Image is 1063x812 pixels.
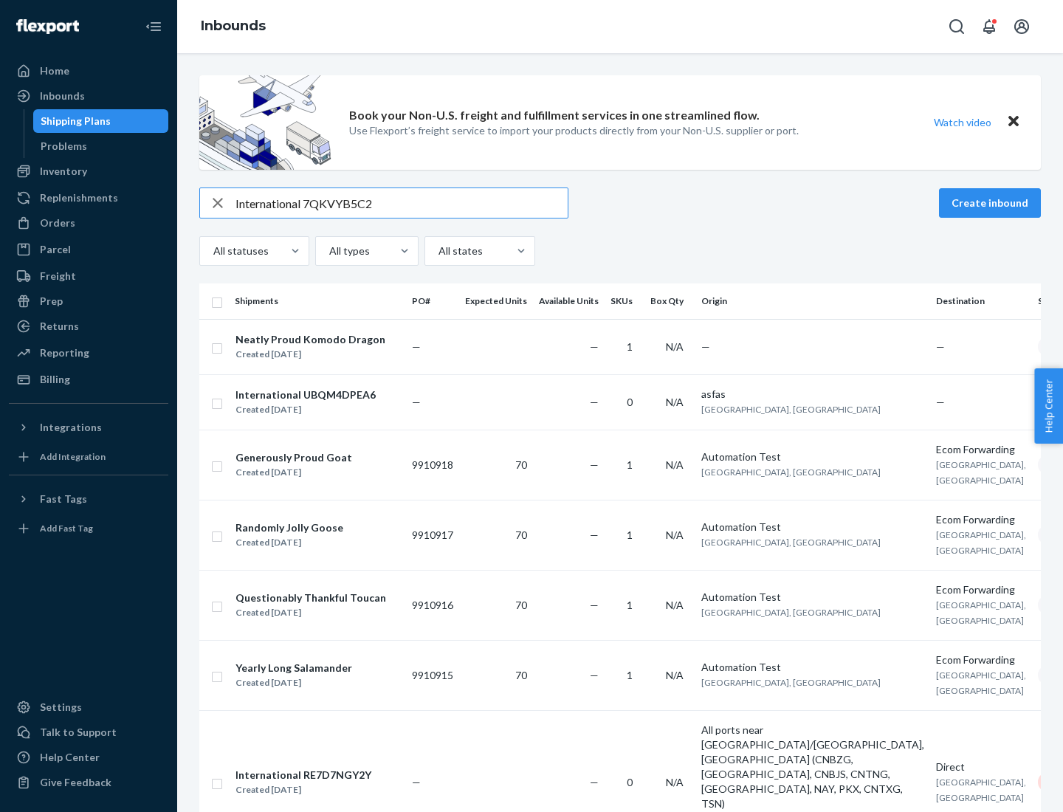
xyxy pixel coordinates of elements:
a: Add Integration [9,445,168,469]
th: Origin [695,283,930,319]
a: Inbounds [201,18,266,34]
span: [GEOGRAPHIC_DATA], [GEOGRAPHIC_DATA] [936,670,1026,696]
span: — [412,340,421,353]
a: Talk to Support [9,720,168,744]
a: Prep [9,289,168,313]
div: Give Feedback [40,775,111,790]
div: Add Fast Tag [40,522,93,534]
div: Billing [40,372,70,387]
a: Inbounds [9,84,168,108]
td: 9910916 [406,570,459,640]
a: Inventory [9,159,168,183]
div: Talk to Support [40,725,117,740]
div: Shipping Plans [41,114,111,128]
div: Reporting [40,345,89,360]
div: Prep [40,294,63,309]
img: Flexport logo [16,19,79,34]
div: Integrations [40,420,102,435]
div: Created [DATE] [235,347,385,362]
th: Shipments [229,283,406,319]
span: 70 [515,529,527,541]
span: [GEOGRAPHIC_DATA], [GEOGRAPHIC_DATA] [936,529,1026,556]
div: International RE7D7NGY2Y [235,768,371,782]
td: 9910917 [406,500,459,570]
span: 70 [515,458,527,471]
div: Direct [936,760,1026,774]
span: N/A [666,529,684,541]
button: Open notifications [974,12,1004,41]
button: Close [1004,111,1023,133]
a: Returns [9,314,168,338]
span: 70 [515,599,527,611]
th: Expected Units [459,283,533,319]
div: Created [DATE] [235,402,376,417]
span: [GEOGRAPHIC_DATA], [GEOGRAPHIC_DATA] [936,777,1026,803]
span: 1 [627,669,633,681]
a: Home [9,59,168,83]
a: Shipping Plans [33,109,169,133]
span: — [590,529,599,541]
span: — [590,776,599,788]
div: Ecom Forwarding [936,653,1026,667]
td: 9910918 [406,430,459,500]
th: Box Qty [644,283,695,319]
div: Replenishments [40,190,118,205]
span: — [590,599,599,611]
div: Automation Test [701,660,924,675]
div: Parcel [40,242,71,257]
input: Search inbounds by name, destination, msku... [235,188,568,218]
th: Destination [930,283,1032,319]
span: [GEOGRAPHIC_DATA], [GEOGRAPHIC_DATA] [936,459,1026,486]
span: Help Center [1034,368,1063,444]
span: [GEOGRAPHIC_DATA], [GEOGRAPHIC_DATA] [701,537,881,548]
span: N/A [666,458,684,471]
span: 70 [515,669,527,681]
div: International UBQM4DPEA6 [235,388,376,402]
a: Billing [9,368,168,391]
span: — [412,776,421,788]
span: 1 [627,599,633,611]
div: Yearly Long Salamander [235,661,352,675]
div: All ports near [GEOGRAPHIC_DATA]/[GEOGRAPHIC_DATA], [GEOGRAPHIC_DATA] (CNBZG, [GEOGRAPHIC_DATA], ... [701,723,924,811]
div: Problems [41,139,87,154]
div: Home [40,63,69,78]
a: Orders [9,211,168,235]
ol: breadcrumbs [189,5,278,48]
div: Freight [40,269,76,283]
button: Create inbound [939,188,1041,218]
div: Questionably Thankful Toucan [235,591,386,605]
span: — [590,669,599,681]
button: Open account menu [1007,12,1036,41]
span: — [936,340,945,353]
div: Created [DATE] [235,675,352,690]
button: Fast Tags [9,487,168,511]
input: All states [437,244,438,258]
span: 1 [627,340,633,353]
div: Neatly Proud Komodo Dragon [235,332,385,347]
span: 0 [627,776,633,788]
button: Integrations [9,416,168,439]
div: Settings [40,700,82,715]
a: Help Center [9,746,168,769]
div: Created [DATE] [235,535,343,550]
a: Reporting [9,341,168,365]
div: Orders [40,216,75,230]
div: Ecom Forwarding [936,582,1026,597]
a: Freight [9,264,168,288]
span: [GEOGRAPHIC_DATA], [GEOGRAPHIC_DATA] [701,607,881,618]
div: Automation Test [701,450,924,464]
a: Problems [33,134,169,158]
div: asfas [701,387,924,402]
a: Parcel [9,238,168,261]
span: — [936,396,945,408]
div: Fast Tags [40,492,87,506]
button: Close Navigation [139,12,168,41]
button: Watch video [924,111,1001,133]
input: All statuses [212,244,213,258]
span: [GEOGRAPHIC_DATA], [GEOGRAPHIC_DATA] [701,404,881,415]
span: — [412,396,421,408]
th: PO# [406,283,459,319]
span: — [590,396,599,408]
span: [GEOGRAPHIC_DATA], [GEOGRAPHIC_DATA] [701,677,881,688]
span: N/A [666,776,684,788]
